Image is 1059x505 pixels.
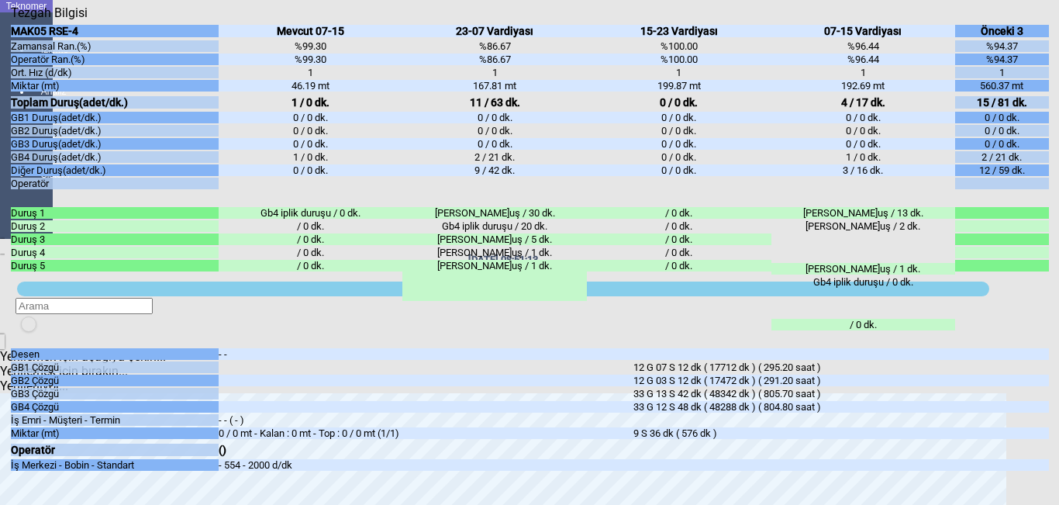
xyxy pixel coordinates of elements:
div: [PERSON_NAME]uş / 1 dk. [771,263,956,275]
div: 0 / 0 dk. [955,112,1048,123]
div: 0 / 0 dk. [219,164,403,176]
div: Ort. Hız (d/dk) [11,67,219,78]
div: 0 / 0 dk. [402,138,587,150]
div: Mevcut 07-15 [219,25,403,37]
div: GB4 Duruş(adet/dk.) [11,151,219,163]
div: 167.81 mt [402,80,587,92]
div: 0 / 0 dk. [219,125,403,137]
div: Duruş 5 [11,260,219,272]
div: 33 G 13 S 42 dk ( 48342 dk ) ( 805.70 saat ) [633,388,1048,400]
div: / 0 dk. [587,220,771,232]
div: 07-15 Vardiyası [771,25,956,37]
div: [PERSON_NAME]uş / 13 dk. [771,207,956,219]
div: %100.00 [587,40,771,52]
div: 1 / 0 dk. [219,151,403,163]
div: / 0 dk. [587,260,771,272]
div: 0 / 0 dk. [587,151,771,163]
div: 0 / 0 dk. [771,112,956,123]
div: 3 / 16 dk. [771,164,956,176]
div: Desen [11,348,219,360]
div: Gb4 iplik duruşu / 20 dk. [402,220,587,232]
div: %99.30 [219,54,403,65]
div: %96.44 [771,40,956,52]
div: Duruş 2 [11,220,219,232]
div: %94.37 [955,54,1048,65]
div: Duruş 4 [11,247,219,258]
div: 1 / 0 dk. [771,151,956,163]
div: 0 / 0 dk. [771,138,956,150]
div: 0 / 0 dk. [219,138,403,150]
div: Operatör Ran.(%) [11,54,219,65]
div: Zamansal Ran.(%) [11,40,219,52]
div: GB2 Çözgü [11,375,219,386]
div: 33 G 12 S 48 dk ( 48288 dk ) ( 804.80 saat ) [633,401,1048,413]
div: / 0 dk. [771,319,956,330]
div: / 0 dk. [587,233,771,245]
div: 46.19 mt [219,80,403,92]
div: Duruş 1 [11,207,219,219]
div: Miktar (mt) [11,80,219,92]
div: GB4 Çözgü [11,401,219,413]
div: Toplam Duruş(adet/dk.) [11,96,219,109]
div: %96.44 [771,54,956,65]
div: 0 / 0 dk. [955,138,1048,150]
div: / 0 dk. [219,220,403,232]
div: %86.67 [402,54,587,65]
div: 9 S 36 dk ( 576 dk ) [633,427,1048,439]
div: - - ( - ) [219,414,633,426]
div: Gb4 iplik duruşu / 0 dk. [771,276,956,317]
div: 12 / 59 dk. [955,164,1048,176]
div: 192.69 mt [771,80,956,92]
div: GB2 Duruş(adet/dk.) [11,125,219,137]
div: GB1 Duruş(adet/dk.) [11,112,219,123]
div: Gb4 iplik duruşu / 0 dk. [219,207,403,219]
div: / 0 dk. [587,207,771,219]
div: 12 G 07 S 12 dk ( 17712 dk ) ( 295.20 saat ) [633,361,1048,373]
div: 12 G 03 S 12 dk ( 17472 dk ) ( 291.20 saat ) [633,375,1048,386]
div: 23-07 Vardiyası [402,25,587,37]
div: [PERSON_NAME]uş / 2 dk. [771,220,956,261]
div: İş Merkezi - Bobin - Standart [11,459,219,471]
div: 1 [771,67,956,78]
div: 0 / 0 dk. [587,96,771,109]
div: 0 / 0 dk. [219,112,403,123]
div: - 554 - 2000 d/dk [219,459,633,471]
div: 0 / 0 dk. [771,125,956,137]
div: 2 / 21 dk. [402,151,587,163]
div: 1 [402,67,587,78]
div: Operatör [11,444,219,456]
div: 15-23 Vardiyası [587,25,771,37]
div: 0 / 0 dk. [587,138,771,150]
div: 0 / 0 dk. [587,164,771,176]
div: Tezgah Bilgisi [11,5,93,20]
div: GB3 Çözgü [11,388,219,400]
div: / 0 dk. [587,247,771,258]
div: 0 / 0 dk. [402,112,587,123]
div: 1 / 0 dk. [219,96,403,109]
div: [PERSON_NAME]uş / 1 dk. [402,260,587,301]
div: 2 / 21 dk. [955,151,1048,163]
div: [PERSON_NAME]uş / 5 dk. [402,233,587,245]
div: 199.87 mt [587,80,771,92]
div: 11 / 63 dk. [402,96,587,109]
div: İş Emri - Müşteri - Termin [11,414,219,426]
div: Önceki 3 [955,25,1048,37]
div: GB1 Çözgü [11,361,219,373]
div: %100.00 [587,54,771,65]
div: 9 / 42 dk. [402,164,587,176]
div: / 0 dk. [219,233,403,245]
div: 0 / 0 dk. [955,125,1048,137]
div: 0 / 0 dk. [587,125,771,137]
div: Miktar (mt) [11,427,219,439]
div: GB3 Duruş(adet/dk.) [11,138,219,150]
div: [PERSON_NAME]uş / 1 dk. [402,247,587,258]
div: 1 [587,67,771,78]
div: %86.67 [402,40,587,52]
div: 1 [219,67,403,78]
div: Diğer Duruş(adet/dk.) [11,164,219,176]
div: - - [219,348,633,360]
div: 15 / 81 dk. [955,96,1048,109]
div: [PERSON_NAME]uş / 30 dk. [402,207,587,219]
div: Duruş 3 [11,233,219,245]
div: 560.37 mt [955,80,1048,92]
